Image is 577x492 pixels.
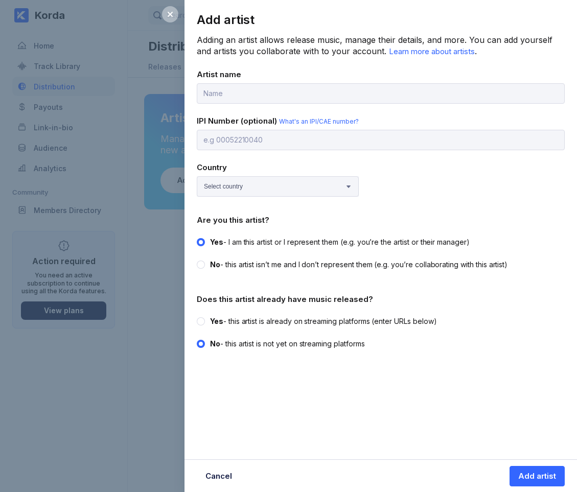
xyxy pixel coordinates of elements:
[197,215,565,225] div: Are you this artist?
[210,317,223,325] span: Yes
[210,260,507,270] div: - this artist isn’t me and I don’t represent them (e.g. you’re collaborating with this artist)
[210,339,365,349] div: - this artist is not yet on streaming platforms
[197,466,241,486] button: Cancel
[210,260,220,269] span: No
[197,162,565,172] div: Country
[197,69,565,79] div: Artist name
[197,130,565,150] input: e.g 00052210040
[197,294,565,304] div: Does this artist already have music released?
[197,12,565,27] div: Add artist
[210,237,470,247] div: - I am this artist or I represent them (e.g. you’re the artist or their manager)
[210,339,220,348] span: No
[205,471,232,481] div: Cancel
[210,238,223,246] span: Yes
[510,466,565,486] button: Add artist
[210,316,437,326] div: - this artist is already on streaming platforms (enter URLs below)
[197,116,565,126] div: IPI Number (optional)
[197,83,565,104] input: Name
[389,46,475,56] span: Learn more about artists
[197,34,565,57] div: Adding an artist allows release music, manage their details, and more. You can add yourself and a...
[518,471,556,481] div: Add artist
[279,118,359,125] span: What's an IPI/CAE number?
